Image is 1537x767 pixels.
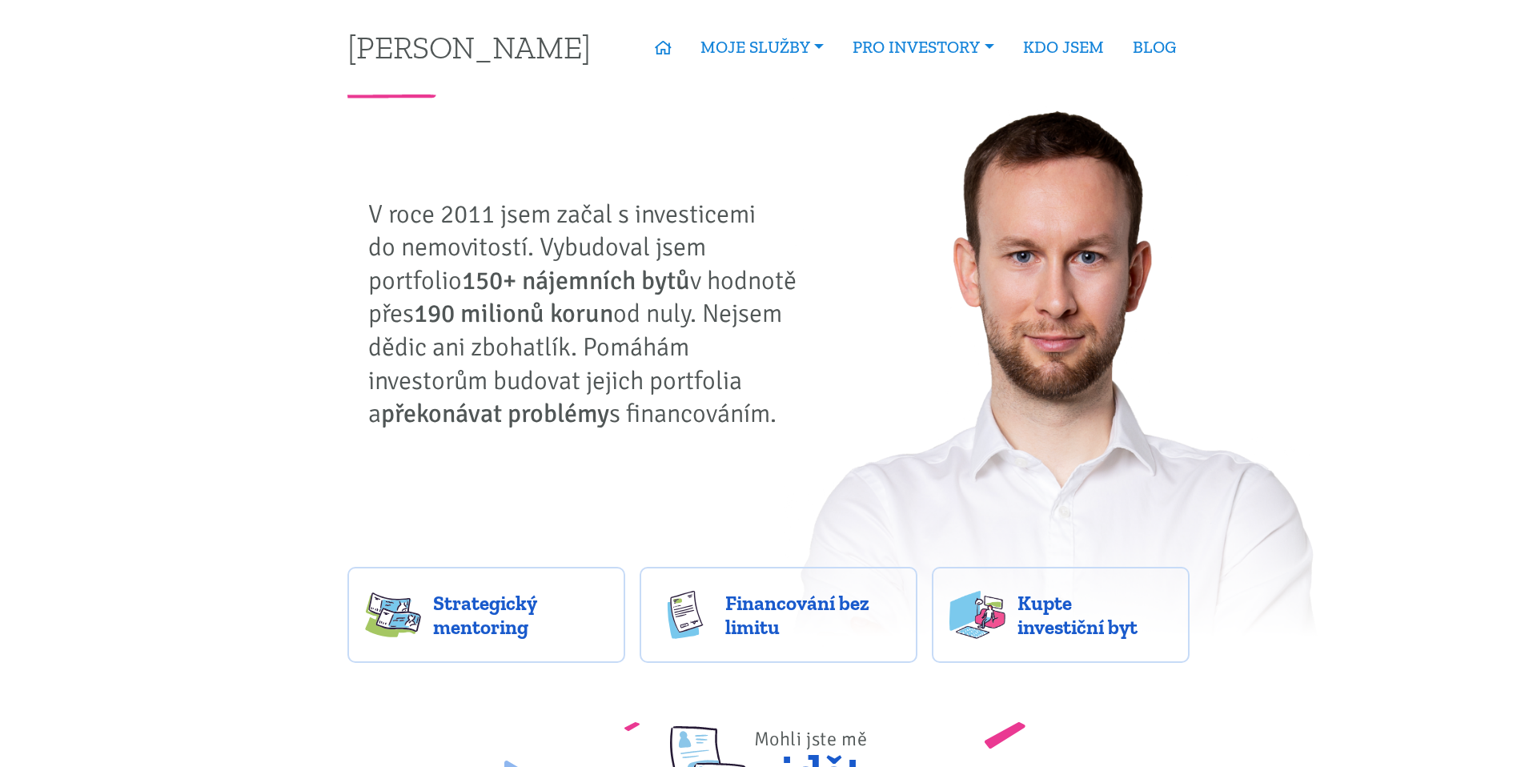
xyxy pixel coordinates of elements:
img: finance [657,591,713,639]
a: Kupte investiční byt [932,567,1190,663]
a: MOJE SLUŽBY [686,29,838,66]
span: Financování bez limitu [725,591,900,639]
strong: překonávat problémy [381,398,609,429]
a: Strategický mentoring [347,567,625,663]
img: strategy [365,591,421,639]
a: PRO INVESTORY [838,29,1008,66]
span: Strategický mentoring [433,591,608,639]
span: Kupte investiční byt [1017,591,1173,639]
span: Mohli jste mě [754,727,868,751]
a: Financování bez limitu [640,567,917,663]
img: flats [949,591,1005,639]
p: V roce 2011 jsem začal s investicemi do nemovitostí. Vybudoval jsem portfolio v hodnotě přes od n... [368,198,809,431]
a: BLOG [1118,29,1190,66]
strong: 190 milionů korun [414,298,613,329]
strong: 150+ nájemních bytů [462,265,690,296]
a: KDO JSEM [1009,29,1118,66]
a: [PERSON_NAME] [347,31,591,62]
